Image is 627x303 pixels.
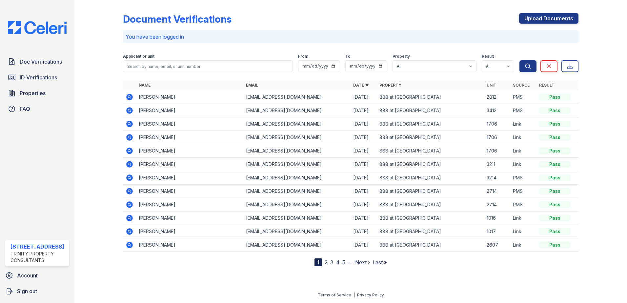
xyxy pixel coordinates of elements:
[5,87,69,100] a: Properties
[377,171,484,185] td: 888 at [GEOGRAPHIC_DATA]
[351,212,377,225] td: [DATE]
[351,185,377,198] td: [DATE]
[482,54,494,59] label: Result
[3,21,72,34] img: CE_Logo_Blue-a8612792a0a2168367f1c8372b55b34899dd931a85d93a1a3d3e32e68fde9ad4.png
[484,212,510,225] td: 1016
[519,13,578,24] a: Upload Documents
[377,225,484,238] td: 888 at [GEOGRAPHIC_DATA]
[336,259,340,266] a: 4
[484,238,510,252] td: 2607
[539,215,571,221] div: Pass
[243,158,351,171] td: [EMAIL_ADDRESS][DOMAIN_NAME]
[126,33,576,41] p: You have been logged in
[484,198,510,212] td: 2714
[484,185,510,198] td: 2714
[354,293,355,297] div: |
[484,225,510,238] td: 1017
[351,171,377,185] td: [DATE]
[243,212,351,225] td: [EMAIL_ADDRESS][DOMAIN_NAME]
[539,121,571,127] div: Pass
[10,243,67,251] div: [STREET_ADDRESS]
[377,117,484,131] td: 888 at [GEOGRAPHIC_DATA]
[243,131,351,144] td: [EMAIL_ADDRESS][DOMAIN_NAME]
[484,104,510,117] td: 3412
[510,212,536,225] td: Link
[246,83,258,88] a: Email
[136,171,243,185] td: [PERSON_NAME]
[325,259,328,266] a: 2
[351,117,377,131] td: [DATE]
[373,259,387,266] a: Last »
[318,293,351,297] a: Terms of Service
[377,91,484,104] td: 888 at [GEOGRAPHIC_DATA]
[539,201,571,208] div: Pass
[20,58,62,66] span: Doc Verifications
[136,144,243,158] td: [PERSON_NAME]
[136,158,243,171] td: [PERSON_NAME]
[3,269,72,282] a: Account
[139,83,151,88] a: Name
[539,83,555,88] a: Result
[136,185,243,198] td: [PERSON_NAME]
[484,131,510,144] td: 1706
[243,171,351,185] td: [EMAIL_ADDRESS][DOMAIN_NAME]
[3,285,72,298] a: Sign out
[314,258,322,266] div: 1
[136,131,243,144] td: [PERSON_NAME]
[539,228,571,235] div: Pass
[393,54,410,59] label: Property
[17,287,37,295] span: Sign out
[243,238,351,252] td: [EMAIL_ADDRESS][DOMAIN_NAME]
[510,238,536,252] td: Link
[377,238,484,252] td: 888 at [GEOGRAPHIC_DATA]
[351,198,377,212] td: [DATE]
[539,188,571,194] div: Pass
[510,225,536,238] td: Link
[348,258,353,266] span: …
[136,117,243,131] td: [PERSON_NAME]
[484,144,510,158] td: 1706
[484,91,510,104] td: 2812
[539,242,571,248] div: Pass
[351,131,377,144] td: [DATE]
[136,104,243,117] td: [PERSON_NAME]
[379,83,401,88] a: Property
[357,293,384,297] a: Privacy Policy
[513,83,530,88] a: Source
[539,161,571,168] div: Pass
[243,117,351,131] td: [EMAIL_ADDRESS][DOMAIN_NAME]
[510,131,536,144] td: Link
[136,225,243,238] td: [PERSON_NAME]
[123,54,154,59] label: Applicant or unit
[5,55,69,68] a: Doc Verifications
[377,185,484,198] td: 888 at [GEOGRAPHIC_DATA]
[510,91,536,104] td: PMS
[510,117,536,131] td: Link
[20,73,57,81] span: ID Verifications
[510,158,536,171] td: Link
[355,259,370,266] a: Next ›
[377,104,484,117] td: 888 at [GEOGRAPHIC_DATA]
[377,158,484,171] td: 888 at [GEOGRAPHIC_DATA]
[136,212,243,225] td: [PERSON_NAME]
[342,259,345,266] a: 5
[330,259,334,266] a: 3
[136,238,243,252] td: [PERSON_NAME]
[484,117,510,131] td: 1706
[243,225,351,238] td: [EMAIL_ADDRESS][DOMAIN_NAME]
[539,174,571,181] div: Pass
[20,105,30,113] span: FAQ
[20,89,46,97] span: Properties
[539,107,571,114] div: Pass
[353,83,369,88] a: Date ▼
[5,102,69,115] a: FAQ
[539,148,571,154] div: Pass
[351,238,377,252] td: [DATE]
[243,144,351,158] td: [EMAIL_ADDRESS][DOMAIN_NAME]
[351,144,377,158] td: [DATE]
[539,134,571,141] div: Pass
[510,185,536,198] td: PMS
[377,198,484,212] td: 888 at [GEOGRAPHIC_DATA]
[377,131,484,144] td: 888 at [GEOGRAPHIC_DATA]
[123,60,293,72] input: Search by name, email, or unit number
